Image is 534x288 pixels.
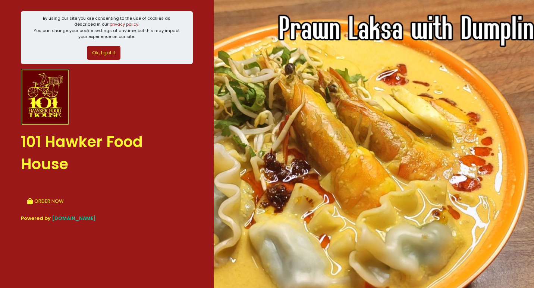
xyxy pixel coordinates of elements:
button: Ok, I got it [87,46,120,60]
div: 101 Hawker Food House [21,125,193,182]
div: By using our site you are consenting to the use of cookies as described in our You can change you... [34,15,180,40]
button: ORDER NOW [21,192,70,210]
a: [DOMAIN_NAME] [52,215,96,222]
a: privacy policy. [110,21,139,27]
div: Powered by [21,215,193,222]
img: 101 Hawker Food House [21,69,69,125]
